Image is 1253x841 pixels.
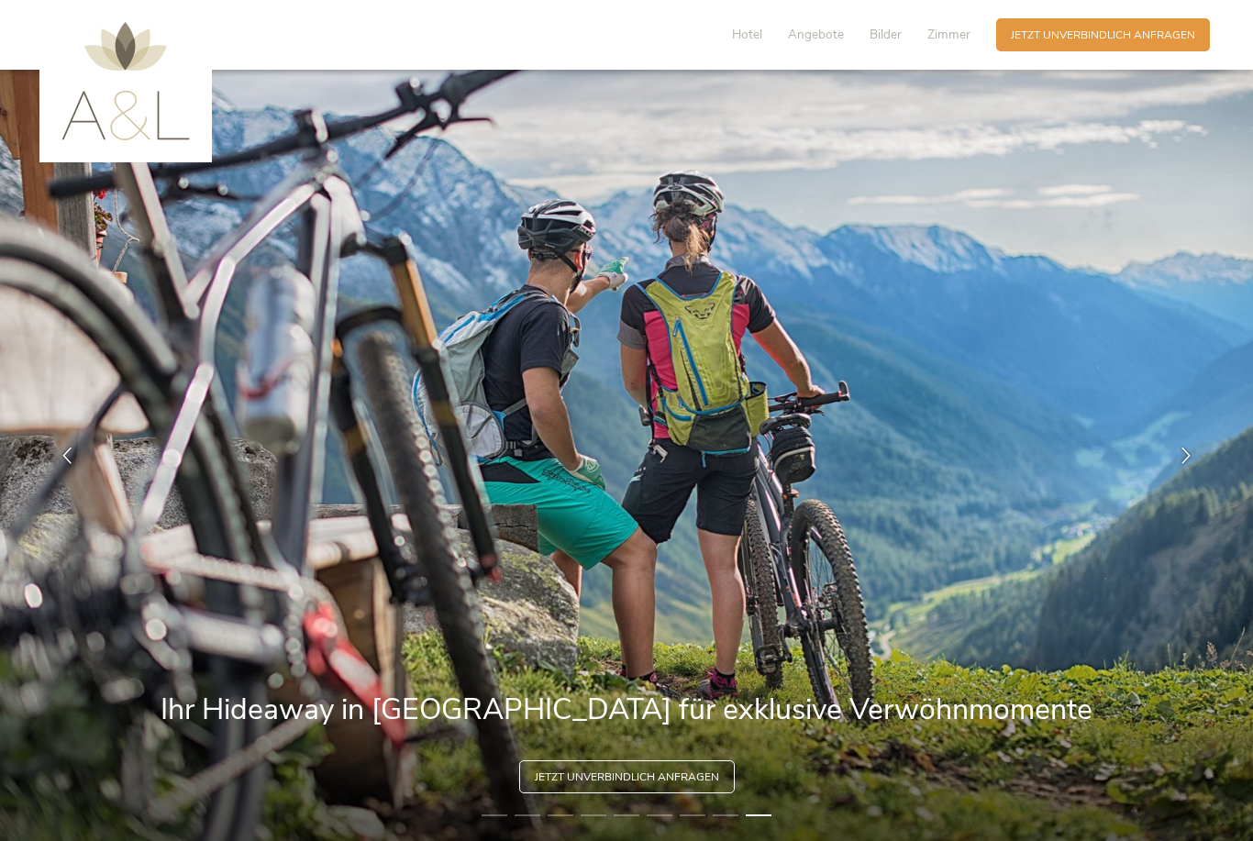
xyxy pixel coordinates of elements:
[61,22,190,140] img: AMONTI & LUNARIS Wellnessresort
[870,26,902,43] span: Bilder
[788,26,844,43] span: Angebote
[535,769,719,785] span: Jetzt unverbindlich anfragen
[732,26,762,43] span: Hotel
[927,26,970,43] span: Zimmer
[1011,28,1195,43] span: Jetzt unverbindlich anfragen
